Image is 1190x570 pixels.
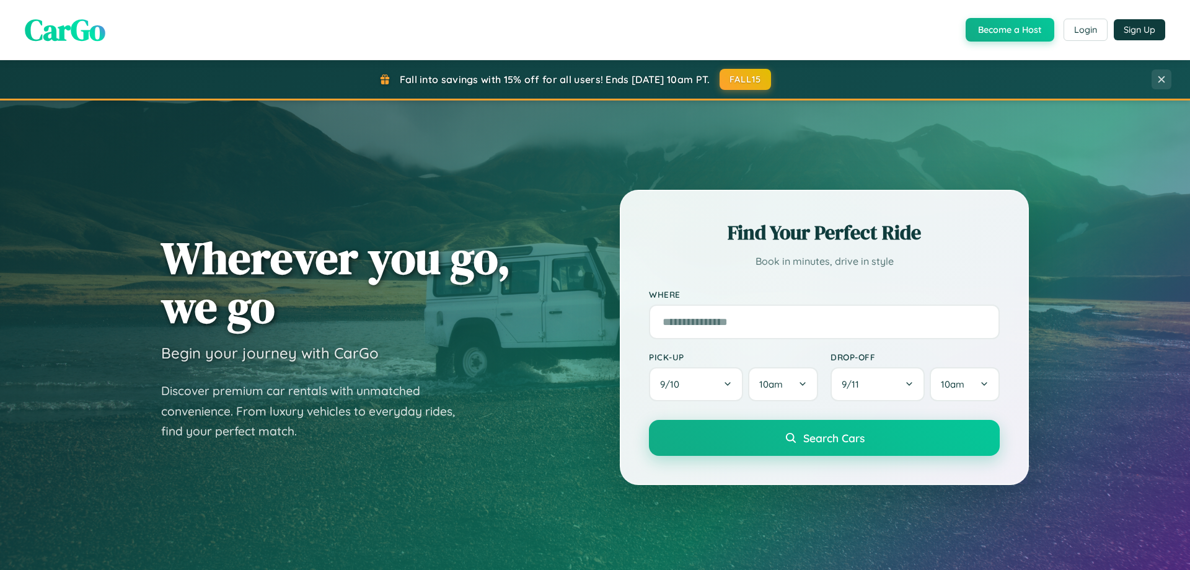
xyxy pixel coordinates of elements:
[941,378,964,390] span: 10am
[1114,19,1165,40] button: Sign Up
[649,367,743,401] button: 9/10
[649,289,1000,300] label: Where
[161,381,471,442] p: Discover premium car rentals with unmatched convenience. From luxury vehicles to everyday rides, ...
[649,252,1000,270] p: Book in minutes, drive in style
[831,367,925,401] button: 9/11
[930,367,1000,401] button: 10am
[400,73,710,86] span: Fall into savings with 15% off for all users! Ends [DATE] 10am PT.
[720,69,772,90] button: FALL15
[649,352,818,362] label: Pick-up
[161,344,379,362] h3: Begin your journey with CarGo
[25,9,105,50] span: CarGo
[1064,19,1108,41] button: Login
[842,378,865,390] span: 9 / 11
[966,18,1054,42] button: Become a Host
[831,352,1000,362] label: Drop-off
[748,367,818,401] button: 10am
[803,431,865,445] span: Search Cars
[649,420,1000,456] button: Search Cars
[759,378,783,390] span: 10am
[161,233,511,331] h1: Wherever you go, we go
[660,378,685,390] span: 9 / 10
[649,219,1000,246] h2: Find Your Perfect Ride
